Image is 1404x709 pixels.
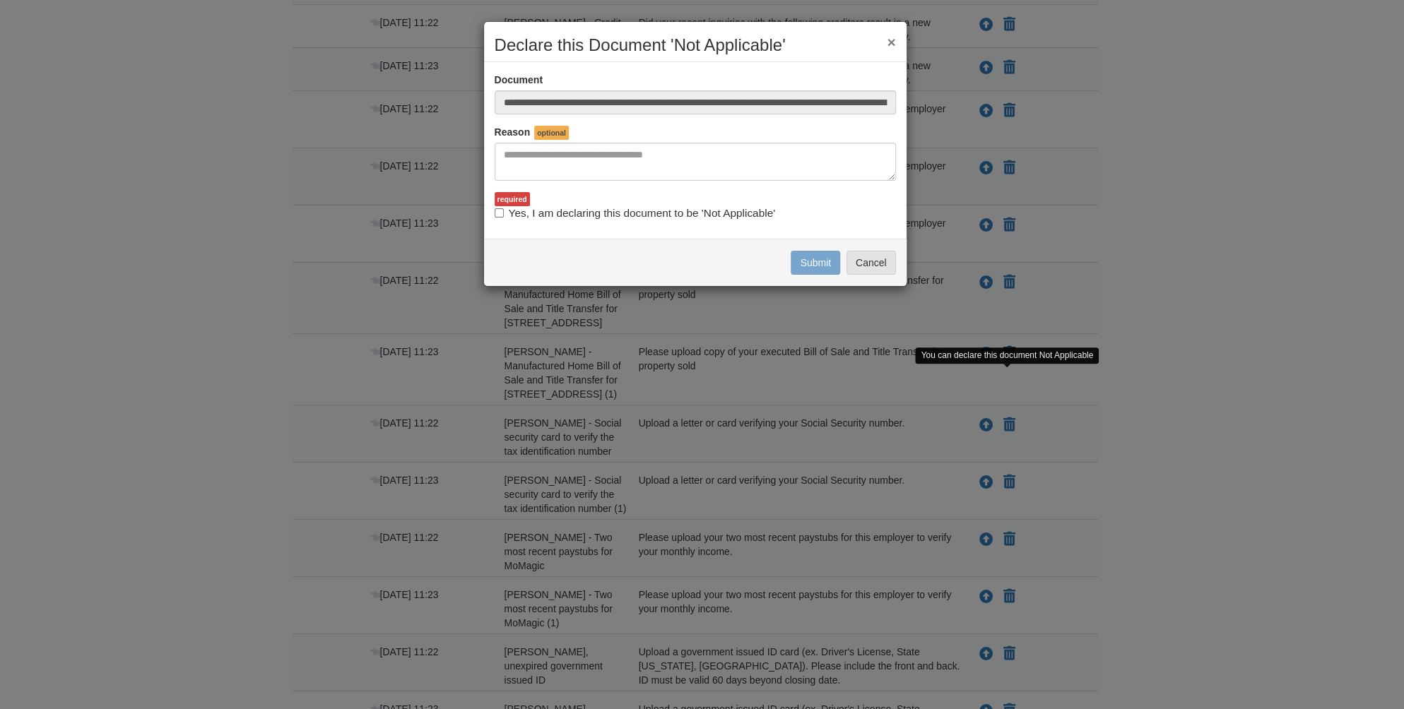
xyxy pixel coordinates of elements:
h2: Declare this Document 'Not Applicable' [495,36,896,54]
div: required [495,192,530,206]
input: Doc Name [495,90,896,114]
div: You can declare this document Not Applicable [915,347,1099,364]
span: optional [534,126,569,140]
button: Cancel [846,251,896,275]
textarea: Reasons Why [495,143,896,181]
label: Document [495,73,543,87]
button: Submit [791,251,840,275]
label: Reason [495,125,531,139]
label: Yes, I am declaring this document to be 'Not Applicable' [495,205,775,221]
button: × [887,35,895,49]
